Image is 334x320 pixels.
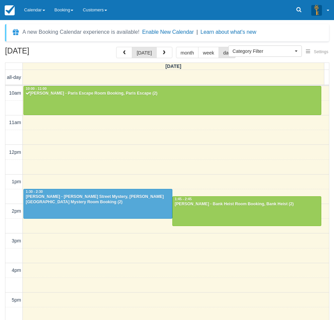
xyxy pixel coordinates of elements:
[5,5,15,15] img: checkfront-main-nav-mini-logo.png
[302,47,332,57] button: Settings
[26,87,47,91] span: 10:00 - 11:00
[175,197,192,201] span: 1:45 - 2:45
[9,120,21,125] span: 11am
[26,190,43,194] span: 1:30 - 2:30
[12,238,21,243] span: 3pm
[233,48,293,55] span: Category Filter
[174,202,319,207] div: [PERSON_NAME] - Bank Heist Room Booking, Bank Heist (2)
[5,47,90,59] h2: [DATE]
[12,297,21,303] span: 5pm
[7,75,21,80] span: all-day
[23,86,321,115] a: 10:00 - 11:00[PERSON_NAME] - Paris Escape Room Booking, Paris Escape (2)
[25,194,170,205] div: [PERSON_NAME] - [PERSON_NAME] Street Mystery, [PERSON_NAME][GEOGRAPHIC_DATA] Mystery Room Booking...
[9,149,21,155] span: 12pm
[22,28,140,36] div: A new Booking Calendar experience is available!
[219,47,236,58] button: day
[132,47,156,58] button: [DATE]
[165,64,181,69] span: [DATE]
[228,45,302,57] button: Category Filter
[200,29,256,35] a: Learn about what's new
[142,29,194,35] button: Enable New Calendar
[198,47,219,58] button: week
[176,47,199,58] button: month
[12,179,21,184] span: 1pm
[172,196,321,226] a: 1:45 - 2:45[PERSON_NAME] - Bank Heist Room Booking, Bank Heist (2)
[25,91,319,96] div: [PERSON_NAME] - Paris Escape Room Booking, Paris Escape (2)
[196,29,198,35] span: |
[314,49,328,54] span: Settings
[9,90,21,96] span: 10am
[23,189,172,218] a: 1:30 - 2:30[PERSON_NAME] - [PERSON_NAME] Street Mystery, [PERSON_NAME][GEOGRAPHIC_DATA] Mystery R...
[311,5,322,15] img: A3
[12,208,21,214] span: 2pm
[12,268,21,273] span: 4pm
